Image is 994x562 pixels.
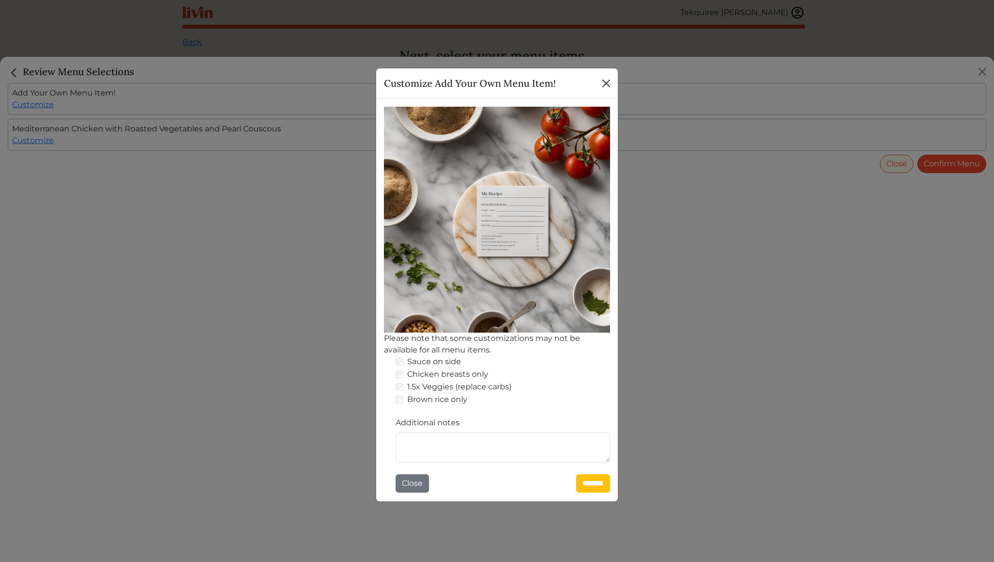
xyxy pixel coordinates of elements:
[396,417,460,429] label: Additional notes
[598,76,614,91] button: Close
[407,394,467,405] label: Brown rice only
[407,369,488,380] label: Chicken breasts only
[396,474,429,493] button: Close
[384,76,556,91] h5: Customize Add Your Own Menu Item!
[407,381,512,393] label: 1.5x Veggies (replace carbs)
[407,356,461,368] label: Sauce on side
[384,333,610,356] div: Please note that some customizations may not be available for all menu items.
[384,107,610,333] img: Add Your Own Menu Item!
